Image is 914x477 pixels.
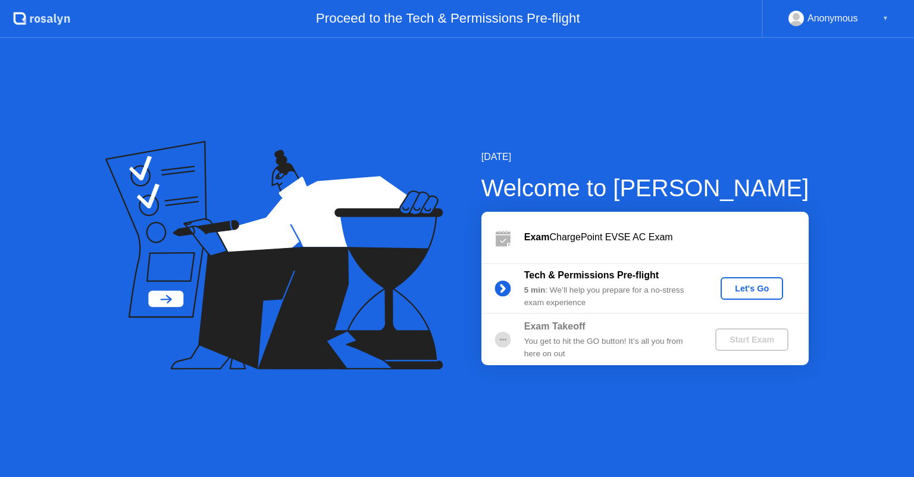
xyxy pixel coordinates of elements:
[715,328,788,351] button: Start Exam
[720,335,784,344] div: Start Exam
[524,230,809,244] div: ChargePoint EVSE AC Exam
[807,11,858,26] div: Anonymous
[725,284,778,293] div: Let's Go
[481,170,809,206] div: Welcome to [PERSON_NAME]
[481,150,809,164] div: [DATE]
[524,321,586,331] b: Exam Takeoff
[524,270,659,280] b: Tech & Permissions Pre-flight
[882,11,888,26] div: ▼
[524,335,696,360] div: You get to hit the GO button! It’s all you from here on out
[524,284,696,309] div: : We’ll help you prepare for a no-stress exam experience
[524,285,546,294] b: 5 min
[524,232,550,242] b: Exam
[721,277,783,300] button: Let's Go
